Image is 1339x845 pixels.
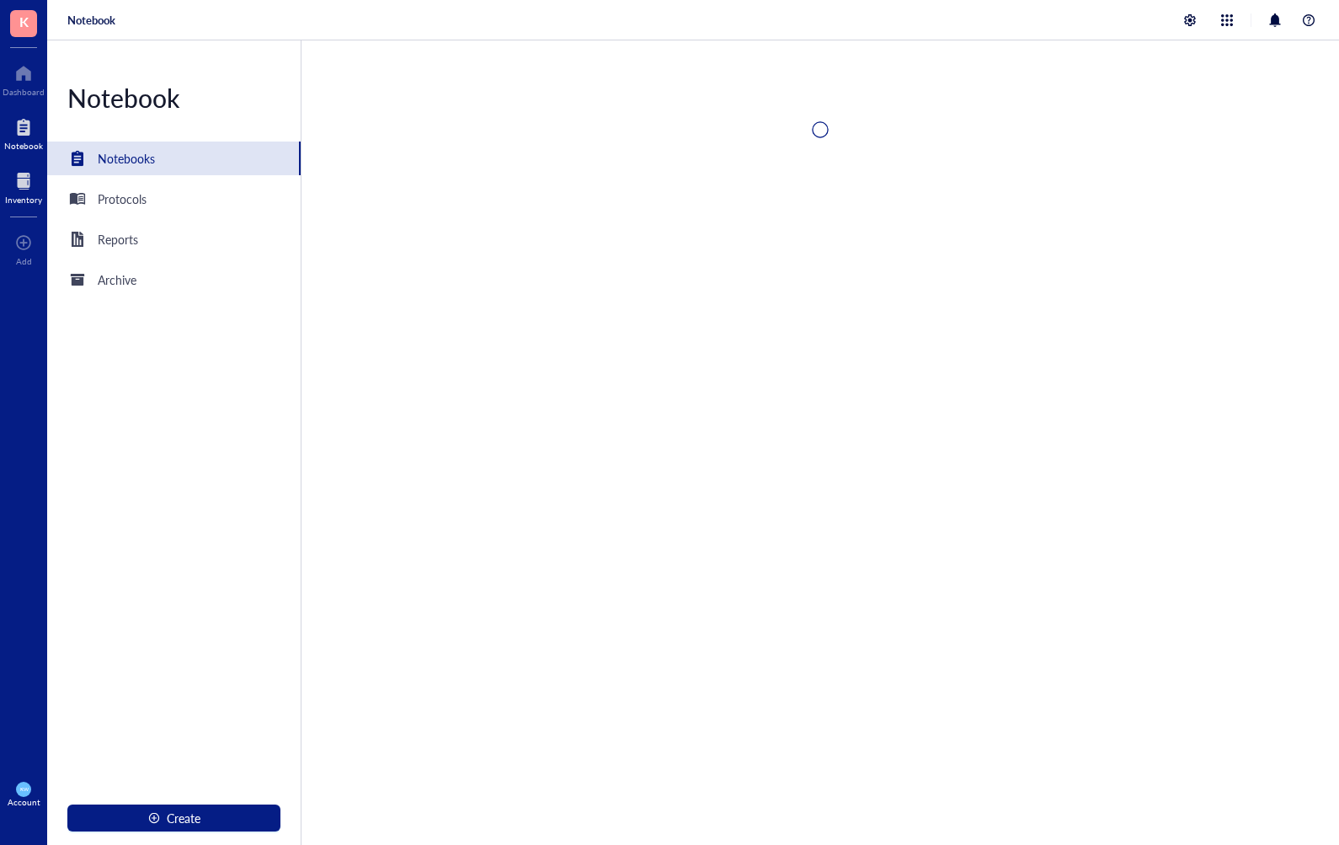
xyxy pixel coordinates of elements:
[4,114,43,151] a: Notebook
[98,270,136,289] div: Archive
[98,190,147,208] div: Protocols
[16,256,32,266] div: Add
[47,81,301,115] div: Notebook
[19,786,28,792] span: KW
[47,182,301,216] a: Protocols
[3,60,45,97] a: Dashboard
[5,195,42,205] div: Inventory
[167,811,200,825] span: Create
[47,142,301,175] a: Notebooks
[19,11,29,32] span: K
[5,168,42,205] a: Inventory
[8,797,40,807] div: Account
[67,805,280,832] button: Create
[98,149,155,168] div: Notebooks
[3,87,45,97] div: Dashboard
[47,263,301,297] a: Archive
[98,230,138,249] div: Reports
[47,222,301,256] a: Reports
[67,13,115,28] a: Notebook
[4,141,43,151] div: Notebook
